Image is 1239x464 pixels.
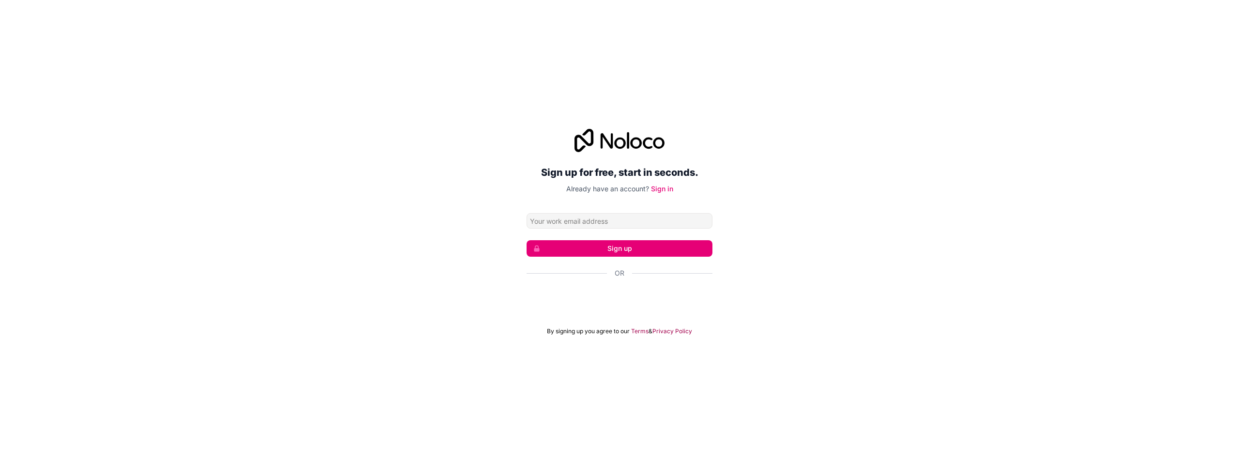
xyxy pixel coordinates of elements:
button: Sign up [527,240,712,257]
span: Already have an account? [566,185,649,193]
span: & [649,327,652,335]
a: Terms [631,327,649,335]
span: By signing up you agree to our [547,327,630,335]
span: Or [615,268,624,278]
h2: Sign up for free, start in seconds. [527,164,712,181]
a: Sign in [651,185,673,193]
a: Privacy Policy [652,327,692,335]
input: Email address [527,213,712,229]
